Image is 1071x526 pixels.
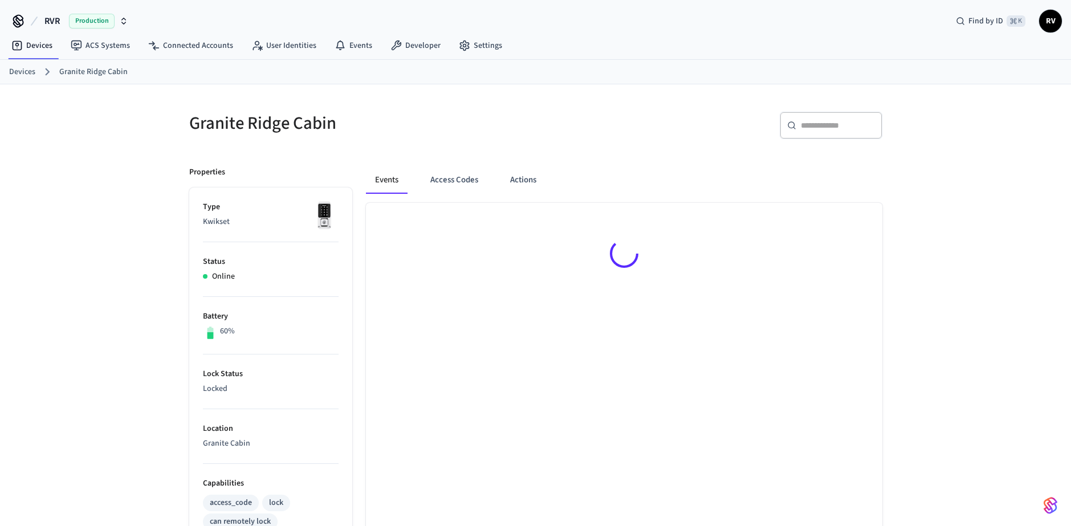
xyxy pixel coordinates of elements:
span: ⌘ K [1007,15,1025,27]
p: Capabilities [203,478,339,490]
img: SeamLogoGradient.69752ec5.svg [1044,496,1057,515]
a: Events [325,35,381,56]
a: Devices [2,35,62,56]
span: RVR [44,14,60,28]
div: access_code [210,497,252,509]
p: 60% [220,325,235,337]
div: ant example [366,166,882,194]
p: Kwikset [203,216,339,228]
a: Developer [381,35,450,56]
p: Online [212,271,235,283]
p: Battery [203,311,339,323]
button: Access Codes [421,166,487,194]
a: Settings [450,35,511,56]
button: Events [366,166,408,194]
h5: Granite Ridge Cabin [189,112,529,135]
span: Find by ID [968,15,1003,27]
button: RV [1039,10,1062,32]
p: Location [203,423,339,435]
p: Type [203,201,339,213]
a: Granite Ridge Cabin [59,66,128,78]
a: User Identities [242,35,325,56]
a: Connected Accounts [139,35,242,56]
p: Locked [203,383,339,395]
div: Find by ID⌘ K [947,11,1035,31]
a: ACS Systems [62,35,139,56]
img: Kwikset Halo Touchscreen Wifi Enabled Smart Lock, Polished Chrome, Front [310,201,339,230]
p: Lock Status [203,368,339,380]
p: Granite Cabin [203,438,339,450]
button: Actions [501,166,545,194]
span: RV [1040,11,1061,31]
span: Production [69,14,115,28]
a: Devices [9,66,35,78]
p: Status [203,256,339,268]
p: Properties [189,166,225,178]
div: lock [269,497,283,509]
